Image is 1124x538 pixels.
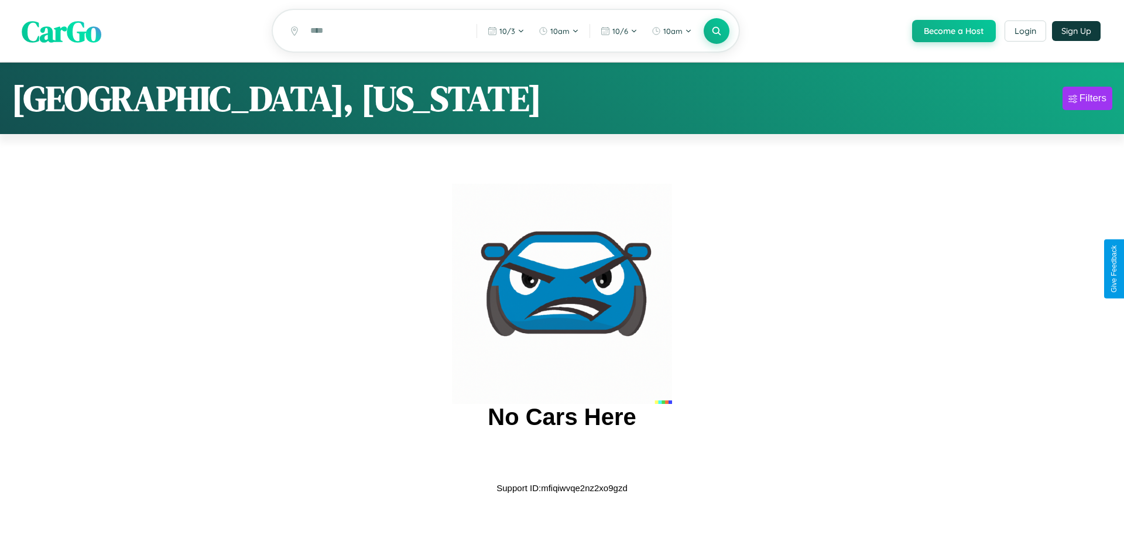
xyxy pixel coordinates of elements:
div: Give Feedback [1110,245,1118,293]
button: 10am [533,22,585,40]
button: Filters [1063,87,1112,110]
button: 10am [646,22,698,40]
button: Become a Host [912,20,996,42]
img: car [452,184,672,404]
span: 10am [550,26,570,36]
button: 10/3 [482,22,530,40]
span: 10am [663,26,683,36]
span: CarGo [22,11,101,51]
h1: [GEOGRAPHIC_DATA], [US_STATE] [12,74,542,122]
span: 10 / 3 [499,26,515,36]
h2: No Cars Here [488,404,636,430]
div: Filters [1080,92,1106,104]
button: Login [1005,20,1046,42]
button: Sign Up [1052,21,1101,41]
button: 10/6 [595,22,643,40]
p: Support ID: mfiqiwvqe2nz2xo9gzd [496,480,627,496]
span: 10 / 6 [612,26,628,36]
